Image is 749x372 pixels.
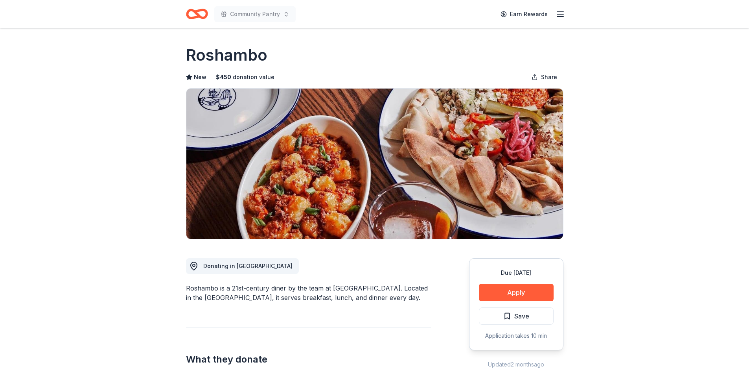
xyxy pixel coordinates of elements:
span: Community Pantry [230,9,280,19]
button: Apply [479,284,554,301]
span: Save [514,311,529,321]
div: Roshambo is a 21st-century diner by the team at [GEOGRAPHIC_DATA]. Located in the [GEOGRAPHIC_DAT... [186,283,431,302]
button: Community Pantry [214,6,296,22]
span: Share [541,72,557,82]
span: New [194,72,206,82]
a: Home [186,5,208,23]
a: Earn Rewards [496,7,552,21]
button: Save [479,307,554,325]
div: Due [DATE] [479,268,554,278]
h2: What they donate [186,353,431,366]
h1: Roshambo [186,44,267,66]
span: $ 450 [216,72,231,82]
div: Application takes 10 min [479,331,554,341]
div: Updated 2 months ago [469,360,563,369]
span: donation value [233,72,274,82]
button: Share [525,69,563,85]
img: Image for Roshambo [186,89,563,239]
span: Donating in [GEOGRAPHIC_DATA] [203,263,293,269]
